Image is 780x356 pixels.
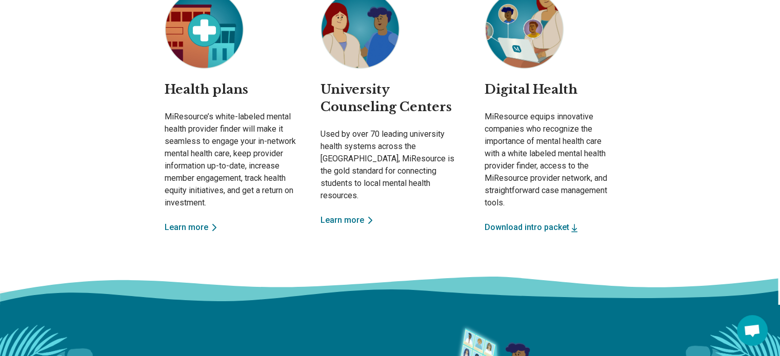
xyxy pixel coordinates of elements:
[321,214,460,226] a: Learn more
[165,81,296,98] h2: Health plans
[485,111,616,209] p: MiResource equips innovative companies who recognize the importance of mental health care with a ...
[165,111,296,209] p: MiResource’s white-labeled mental health provider finder will make it seamless to engage your in-...
[321,81,460,115] h2: University Counseling Centers
[165,221,296,234] a: Learn more
[485,81,616,98] h2: Digital Health
[737,315,768,346] div: Open chat
[485,221,579,234] button: Download intro packet
[321,128,460,202] p: Used by over 70 leading university health systems across the [GEOGRAPHIC_DATA], MiResource is the...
